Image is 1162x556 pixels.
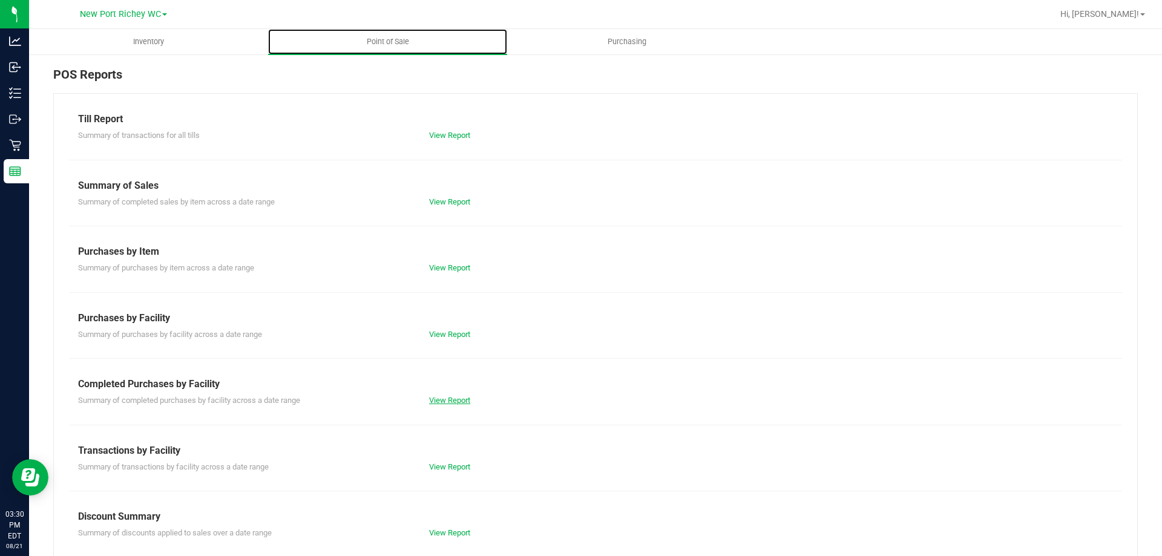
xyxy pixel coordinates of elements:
inline-svg: Inbound [9,61,21,73]
a: Inventory [29,29,268,54]
a: View Report [429,263,470,272]
div: Summary of Sales [78,178,1113,193]
a: View Report [429,396,470,405]
span: Summary of transactions by facility across a date range [78,462,269,471]
div: Purchases by Item [78,244,1113,259]
a: Point of Sale [268,29,507,54]
span: Inventory [117,36,180,47]
div: Transactions by Facility [78,443,1113,458]
inline-svg: Analytics [9,35,21,47]
p: 03:30 PM EDT [5,509,24,541]
div: Purchases by Facility [78,311,1113,325]
span: Hi, [PERSON_NAME]! [1060,9,1139,19]
span: Summary of completed sales by item across a date range [78,197,275,206]
a: View Report [429,330,470,339]
span: Summary of discounts applied to sales over a date range [78,528,272,537]
span: Summary of purchases by item across a date range [78,263,254,272]
a: View Report [429,528,470,537]
p: 08/21 [5,541,24,551]
span: Summary of purchases by facility across a date range [78,330,262,339]
iframe: Resource center [12,459,48,495]
inline-svg: Outbound [9,113,21,125]
span: Summary of transactions for all tills [78,131,200,140]
a: View Report [429,462,470,471]
span: Point of Sale [350,36,425,47]
span: New Port Richey WC [80,9,161,19]
a: View Report [429,131,470,140]
span: Summary of completed purchases by facility across a date range [78,396,300,405]
div: Discount Summary [78,509,1113,524]
span: Purchasing [591,36,663,47]
div: POS Reports [53,65,1138,93]
inline-svg: Inventory [9,87,21,99]
inline-svg: Retail [9,139,21,151]
div: Completed Purchases by Facility [78,377,1113,391]
a: View Report [429,197,470,206]
inline-svg: Reports [9,165,21,177]
a: Purchasing [507,29,746,54]
div: Till Report [78,112,1113,126]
